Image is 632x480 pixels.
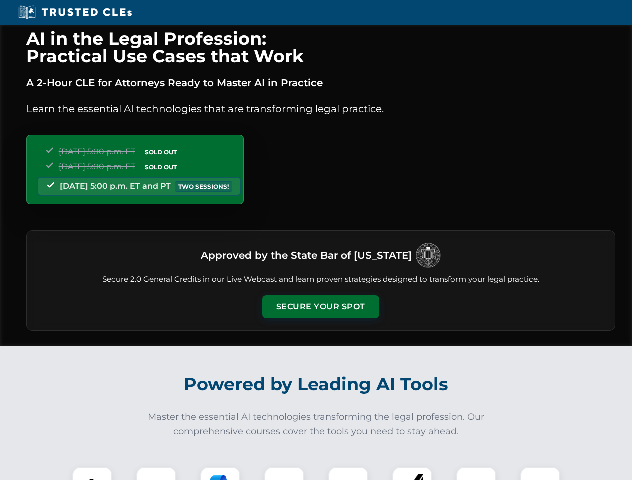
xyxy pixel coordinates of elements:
img: Trusted CLEs [15,5,135,20]
h3: Approved by the State Bar of [US_STATE] [201,246,412,264]
p: A 2-Hour CLE for Attorneys Ready to Master AI in Practice [26,75,615,91]
button: Secure Your Spot [262,295,379,318]
span: SOLD OUT [141,147,180,157]
span: [DATE] 5:00 p.m. ET [59,162,135,171]
h1: AI in the Legal Profession: Practical Use Cases that Work [26,30,615,65]
h2: Powered by Leading AI Tools [39,367,593,402]
span: [DATE] 5:00 p.m. ET [59,147,135,156]
p: Secure 2.0 General Credits in our Live Webcast and learn proven strategies designed to transform ... [39,274,603,285]
span: SOLD OUT [141,162,180,172]
p: Learn the essential AI technologies that are transforming legal practice. [26,101,615,117]
p: Master the essential AI technologies transforming the legal profession. Our comprehensive courses... [141,410,491,439]
img: Logo [416,243,441,268]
